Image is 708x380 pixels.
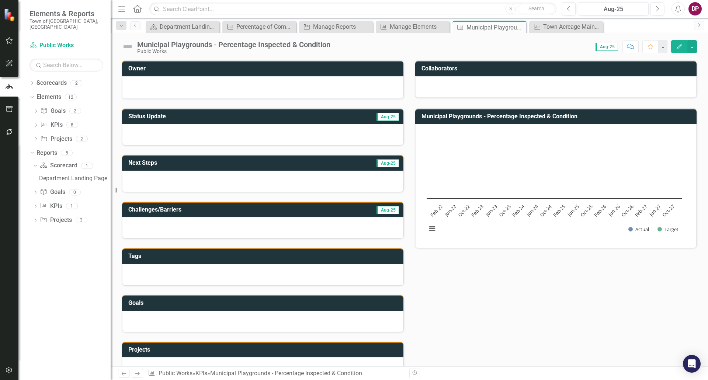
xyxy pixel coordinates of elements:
div: Department Landing Page [39,175,111,182]
button: View chart menu, Chart [427,224,437,234]
span: Elements & Reports [29,9,103,18]
text: Feb-22 [429,203,444,218]
span: Aug-25 [376,113,399,121]
img: Not Defined [122,41,133,53]
button: DP [688,2,702,15]
a: Goals [40,188,65,196]
div: Percentage of Complaints Addressed Within 48 Hours [236,22,294,31]
a: KPIs [195,370,207,377]
a: Elements [37,93,61,101]
text: Jun-26 [606,203,621,218]
h3: Challenges/Barriers [128,206,317,213]
div: Municipal Playgrounds - Percentage Inspected & Condition [210,370,362,377]
a: Manage Elements [378,22,448,31]
text: Jun-24 [525,203,540,218]
span: Aug-25 [596,43,618,51]
a: Reports [37,149,57,157]
a: KPIs [40,121,62,129]
div: 8 [66,122,78,128]
div: Manage Reports [313,22,371,31]
text: Oct-23 [497,203,512,218]
text: Oct-22 [457,203,471,218]
a: Scorecards [37,79,67,87]
span: Search [528,6,544,11]
h3: Projects [128,346,400,353]
div: Aug-25 [580,5,646,14]
span: Aug-25 [376,159,399,167]
div: Manage Elements [390,22,448,31]
div: Public Works [137,49,330,54]
text: Jun-27 [647,203,662,218]
h3: Owner [128,65,400,72]
text: Feb-23 [470,203,485,218]
div: 0 [69,189,81,195]
a: Public Works [29,41,103,50]
text: Feb-25 [552,203,567,218]
small: Town of [GEOGRAPHIC_DATA], [GEOGRAPHIC_DATA] [29,18,103,30]
h3: Goals [128,300,400,306]
svg: Interactive chart [423,130,686,240]
text: Jun-25 [566,203,580,218]
div: Chart. Highcharts interactive chart. [423,130,689,240]
h3: Status Update [128,113,296,120]
img: ClearPoint Strategy [4,8,17,21]
span: Aug-25 [376,206,399,214]
div: Municipal Playgrounds - Percentage Inspected & Condition [137,41,330,49]
div: 3 [76,217,87,223]
button: Search [518,4,555,14]
a: Goals [40,107,65,115]
button: Show Target [657,226,679,233]
div: 1 [81,163,93,169]
a: Projects [40,216,72,224]
div: 1 [66,203,78,209]
text: Oct-26 [620,203,635,218]
div: 2 [69,108,81,114]
text: Feb-24 [511,203,526,219]
a: Percentage of Complaints Addressed Within 48 Hours [224,22,294,31]
div: Municipal Playgrounds - Percentage Inspected & Condition [466,23,524,32]
a: Public Works [159,370,192,377]
input: Search Below... [29,59,103,72]
div: » » [148,369,404,378]
text: Feb-27 [634,203,649,218]
div: Department Landing Page [160,22,218,31]
text: Oct-27 [661,203,676,218]
div: Open Intercom Messenger [683,355,701,373]
a: KPIs [40,202,62,210]
div: 2 [76,136,88,142]
text: Jun-22 [443,203,458,218]
div: 5 [61,150,73,156]
a: Town Acreage Maintenance [531,22,601,31]
div: 2 [70,80,82,86]
text: Oct-24 [538,203,553,218]
a: Department Landing Page [37,172,111,184]
a: Manage Reports [301,22,371,31]
a: Projects [40,135,72,143]
text: Feb-26 [593,203,608,218]
h3: Collaborators [421,65,693,72]
div: 12 [65,94,77,100]
div: Town Acreage Maintenance [543,22,601,31]
h3: Tags [128,253,400,259]
button: Aug-25 [578,2,649,15]
button: Show Actual [628,226,649,233]
a: Department Landing Page [147,22,218,31]
h3: Next Steps [128,160,278,166]
a: Scorecard [40,161,77,170]
text: Jun-23 [484,203,499,218]
input: Search ClearPoint... [149,3,556,15]
text: Oct-25 [579,203,594,218]
h3: Municipal Playgrounds - Percentage Inspected & Condition [421,113,693,120]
